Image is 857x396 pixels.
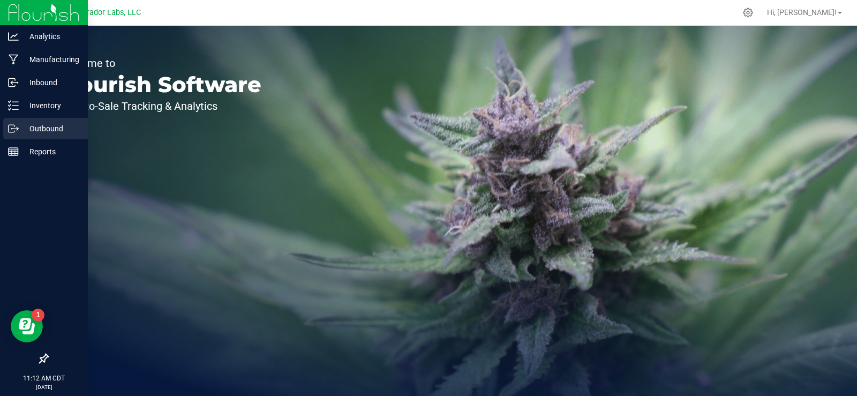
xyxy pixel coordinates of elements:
[741,8,755,18] div: Manage settings
[8,54,19,65] inline-svg: Manufacturing
[19,145,83,158] p: Reports
[58,101,261,111] p: Seed-to-Sale Tracking & Analytics
[11,310,43,342] iframe: Resource center
[19,99,83,112] p: Inventory
[58,74,261,95] p: Flourish Software
[19,30,83,43] p: Analytics
[8,77,19,88] inline-svg: Inbound
[19,53,83,66] p: Manufacturing
[32,309,44,322] iframe: Resource center unread badge
[78,8,141,17] span: Curador Labs, LLC
[19,122,83,135] p: Outbound
[58,58,261,69] p: Welcome to
[8,123,19,134] inline-svg: Outbound
[8,146,19,157] inline-svg: Reports
[767,8,837,17] span: Hi, [PERSON_NAME]!
[5,373,83,383] p: 11:12 AM CDT
[8,31,19,42] inline-svg: Analytics
[8,100,19,111] inline-svg: Inventory
[19,76,83,89] p: Inbound
[5,383,83,391] p: [DATE]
